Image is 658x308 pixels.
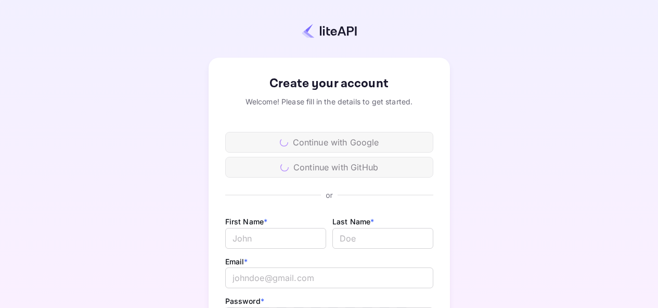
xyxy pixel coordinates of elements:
[225,267,433,288] input: johndoe@gmail.com
[302,23,357,38] img: liteapi
[332,217,375,226] label: Last Name
[225,257,248,266] label: Email
[225,157,433,178] div: Continue with GitHub
[225,132,433,153] div: Continue with Google
[332,228,433,249] input: Doe
[225,228,326,249] input: John
[225,297,264,305] label: Password
[225,217,268,226] label: First Name
[225,74,433,93] div: Create your account
[225,96,433,107] div: Welcome! Please fill in the details to get started.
